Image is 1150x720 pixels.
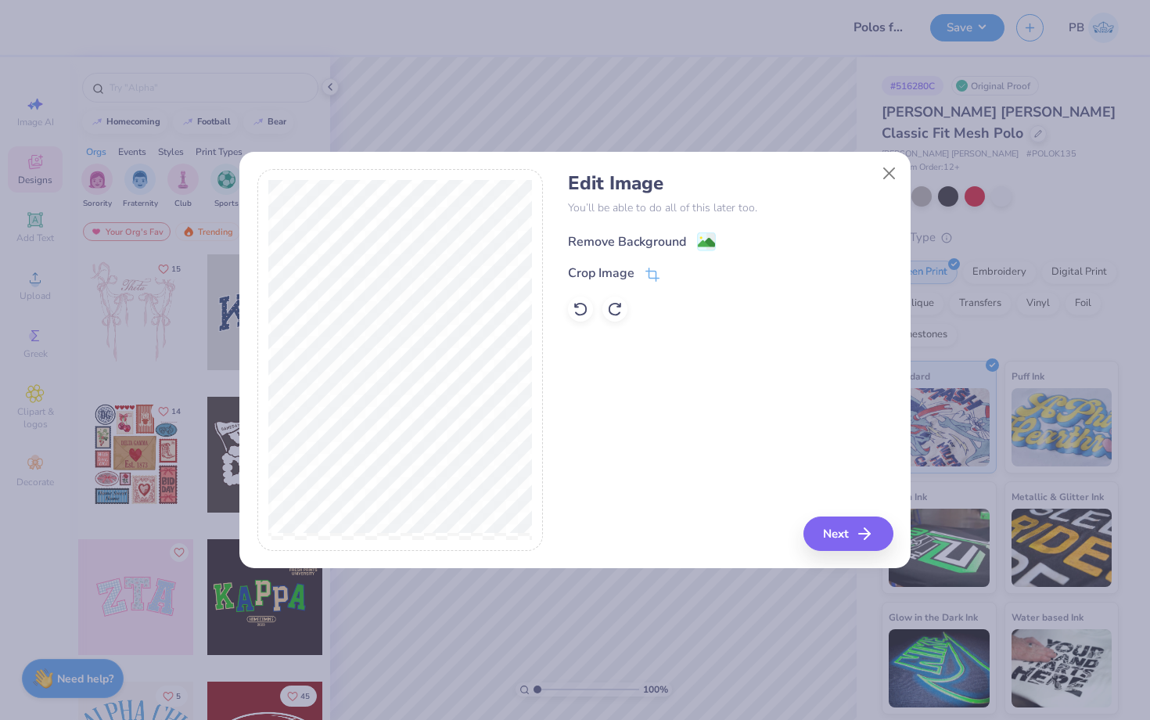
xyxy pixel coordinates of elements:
h4: Edit Image [568,172,893,195]
button: Close [875,158,904,188]
p: You’ll be able to do all of this later too. [568,200,893,216]
div: Crop Image [568,264,634,283]
button: Next [803,517,893,551]
div: Remove Background [568,232,686,251]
